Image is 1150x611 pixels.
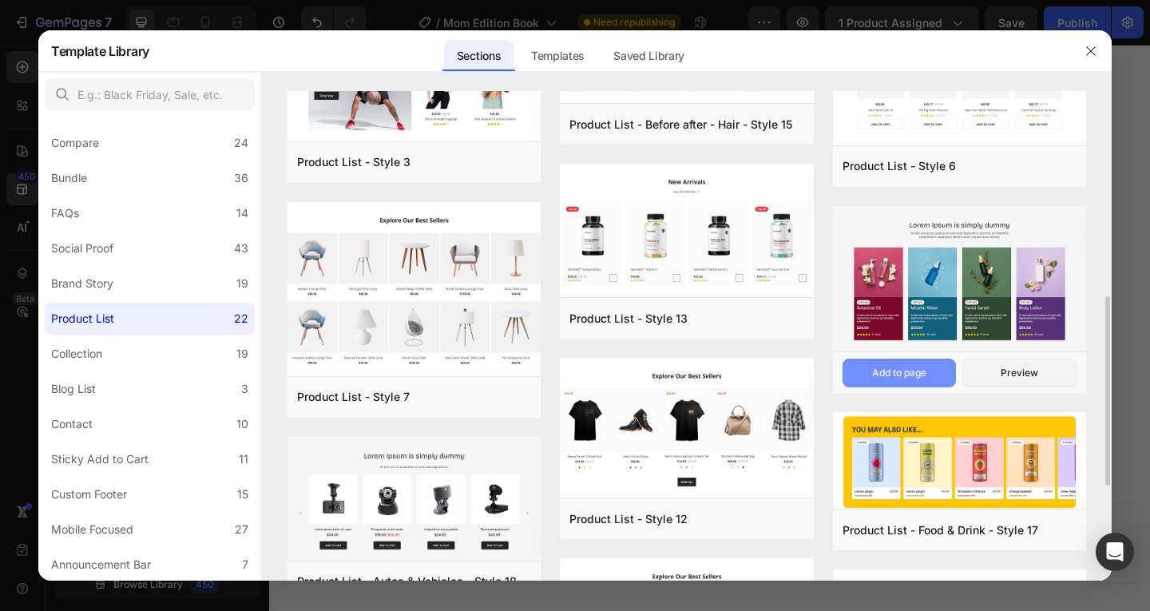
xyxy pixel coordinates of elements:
div: Brand Story [51,274,113,293]
p: [PERSON_NAME] е лесно да се пишува во книгата? [114,132,411,151]
img: pl12.png [560,358,813,501]
div: Product List - Style 3 [297,153,410,172]
input: E.g.: Black Friday, Sale, etc. [45,78,255,110]
div: Product List - Food & Drink - Style 17 [843,521,1038,540]
img: pl18.png [287,437,541,564]
div: Product List - Style 13 [569,309,688,328]
div: 11 [239,450,248,469]
div: Saved Library [601,40,697,72]
p: Дали можам да ја вратам книгата ако се предомислам? [114,362,455,381]
div: Bundle [51,169,87,188]
div: 19 [236,274,248,293]
div: 7 [242,555,248,574]
h2: Template Library [51,30,149,72]
span: inspired by CRO experts [299,545,409,559]
div: Generate layout [433,525,517,542]
div: Blog List [51,379,96,399]
div: 19 [236,344,248,363]
div: Product List - Style 12 [569,510,688,529]
div: Sticky Add to Cart [51,450,149,469]
button: Preview [962,359,1077,387]
div: Choose templates [307,525,404,542]
div: Compare [51,133,99,153]
div: Collection [51,344,102,363]
img: pl7.png [287,202,541,379]
div: 24 [234,133,248,153]
span: from URL or image [430,545,516,559]
p: Книгата содржи мешавина од внимателно осмислени прашања поврзани со детството, животните лекции, ... [113,249,845,307]
div: 36 [234,169,248,188]
div: Product List - Style 7 [297,387,410,407]
div: 27 [235,520,248,539]
div: Preview [1001,366,1038,380]
div: Custom Footer [51,485,127,504]
img: pl19-1.png [833,206,1086,355]
p: Каков тип на прашања има во книгата? [114,207,362,226]
div: Announcement Bar [51,555,151,574]
div: 22 [234,309,248,328]
img: pl13.png [560,164,813,300]
div: 3 [241,379,248,399]
div: Contact [51,415,93,434]
div: Templates [518,40,597,72]
div: 14 [236,204,248,223]
div: Open Intercom Messenger [1096,533,1134,571]
img: pl17.png [833,412,1086,512]
span: Add section [442,490,517,506]
div: 15 [237,485,248,504]
div: Social Proof [51,239,113,258]
div: Product List - Autos & Vehicles - Style 18 [297,572,517,591]
div: Product List - Style 6 [843,157,956,176]
div: Product List [51,309,114,328]
div: 10 [236,415,248,434]
div: 43 [234,239,248,258]
div: Mobile Focused [51,520,133,539]
div: Product List - Before after - Hair - Style 15 [569,115,792,134]
p: За кого е оваа книга? [114,57,246,76]
div: Add blank section [549,525,647,542]
div: FAQs [51,204,79,223]
div: Sections [444,40,514,72]
span: then drag & drop elements [537,545,656,559]
button: Add to page [843,359,957,387]
div: Add to page [872,366,926,380]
